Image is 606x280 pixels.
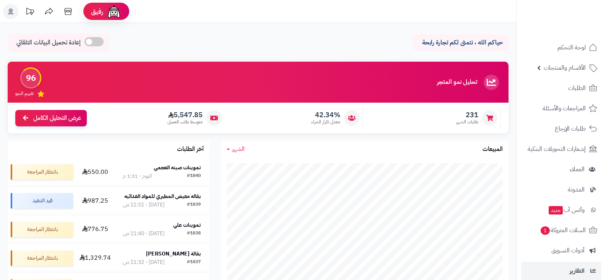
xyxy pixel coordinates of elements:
a: تحديثات المنصة [20,4,39,21]
td: 987.25 [76,187,114,215]
span: طلبات الإرجاع [555,123,586,134]
h3: المبيعات [483,146,503,153]
span: إشعارات التحويلات البنكية [528,144,586,154]
td: 550.00 [76,158,114,186]
a: إشعارات التحويلات البنكية [521,140,601,158]
span: الشهر [232,144,245,154]
td: 776.75 [76,215,114,244]
span: معدل تكرار الشراء [311,119,340,125]
a: أدوات التسويق [521,241,601,260]
span: إعادة تحميل البيانات التلقائي [16,38,81,47]
span: الطلبات [568,83,586,93]
span: لوحة التحكم [557,42,586,53]
span: 1 [540,226,550,235]
span: أدوات التسويق [551,245,585,256]
a: طلبات الإرجاع [521,120,601,138]
span: رفيق [91,7,103,16]
div: بانتظار المراجعة [11,222,73,237]
span: وآتس آب [548,205,585,215]
div: بانتظار المراجعة [11,251,73,266]
div: [DATE] - 11:51 ص [123,201,164,209]
div: بانتظار المراجعة [11,164,73,180]
span: تقييم النمو [15,90,34,97]
div: [DATE] - 11:32 ص [123,259,164,266]
div: #1839 [187,201,201,209]
span: 231 [456,111,478,119]
div: #1838 [187,230,201,237]
a: السلات المتروكة1 [521,221,601,239]
span: التقارير [570,265,585,276]
td: 1,329.74 [76,244,114,272]
a: الشهر [227,145,245,154]
span: السلات المتروكة [540,225,586,236]
span: المراجعات والأسئلة [543,103,586,114]
h3: آخر الطلبات [177,146,204,153]
span: العملاء [570,164,585,175]
a: عرض التحليل الكامل [15,110,87,126]
h3: تحليل نمو المتجر [437,79,477,86]
span: 42.34% [311,111,340,119]
img: ai-face.png [106,4,122,19]
strong: تموينات علي [173,221,201,229]
strong: بقاله معيض المطيري للمواد الغذائيه [124,192,201,200]
div: قيد التنفيذ [11,193,73,208]
strong: بقالة [PERSON_NAME] [146,250,201,258]
span: 5,547.85 [167,111,203,119]
a: لوحة التحكم [521,38,601,57]
span: المدونة [568,184,585,195]
a: الطلبات [521,79,601,97]
span: متوسط طلب العميل [167,119,203,125]
div: [DATE] - 11:40 ص [123,230,164,237]
a: التقارير [521,262,601,280]
strong: تموينات صيته العجمي [154,164,201,172]
p: حياكم الله ، نتمنى لكم تجارة رابحة [419,38,503,47]
img: logo-2.png [554,10,599,26]
a: وآتس آبجديد [521,201,601,219]
a: المدونة [521,180,601,199]
span: عرض التحليل الكامل [33,114,81,123]
div: اليوم - 1:31 م [123,172,152,180]
a: العملاء [521,160,601,178]
a: المراجعات والأسئلة [521,99,601,118]
span: جديد [549,206,563,215]
div: #1837 [187,259,201,266]
div: #1840 [187,172,201,180]
span: الأقسام والمنتجات [544,62,586,73]
span: طلبات الشهر [456,119,478,125]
